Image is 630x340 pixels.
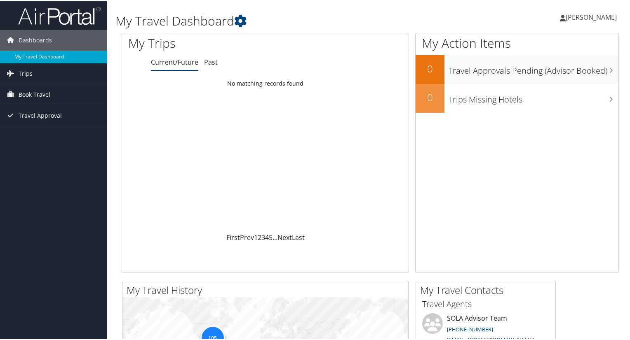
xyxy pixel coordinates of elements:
[269,232,273,241] a: 5
[18,5,101,25] img: airportal-logo.png
[204,57,218,66] a: Past
[19,105,62,125] span: Travel Approval
[128,34,283,51] h1: My Trips
[416,54,618,83] a: 0Travel Approvals Pending (Advisor Booked)
[226,232,240,241] a: First
[19,84,50,104] span: Book Travel
[261,232,265,241] a: 3
[254,232,258,241] a: 1
[19,63,33,83] span: Trips
[115,12,455,29] h1: My Travel Dashboard
[447,325,493,332] a: [PHONE_NUMBER]
[449,60,618,76] h3: Travel Approvals Pending (Advisor Booked)
[416,34,618,51] h1: My Action Items
[292,232,305,241] a: Last
[265,232,269,241] a: 4
[566,12,617,21] span: [PERSON_NAME]
[240,232,254,241] a: Prev
[420,282,555,296] h2: My Travel Contacts
[151,57,198,66] a: Current/Future
[258,232,261,241] a: 2
[273,232,277,241] span: …
[449,89,618,105] h3: Trips Missing Hotels
[122,75,409,90] td: No matching records found
[127,282,408,296] h2: My Travel History
[416,90,444,104] h2: 0
[422,298,549,309] h3: Travel Agents
[560,4,625,29] a: [PERSON_NAME]
[416,83,618,112] a: 0Trips Missing Hotels
[19,29,52,50] span: Dashboards
[277,232,292,241] a: Next
[416,61,444,75] h2: 0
